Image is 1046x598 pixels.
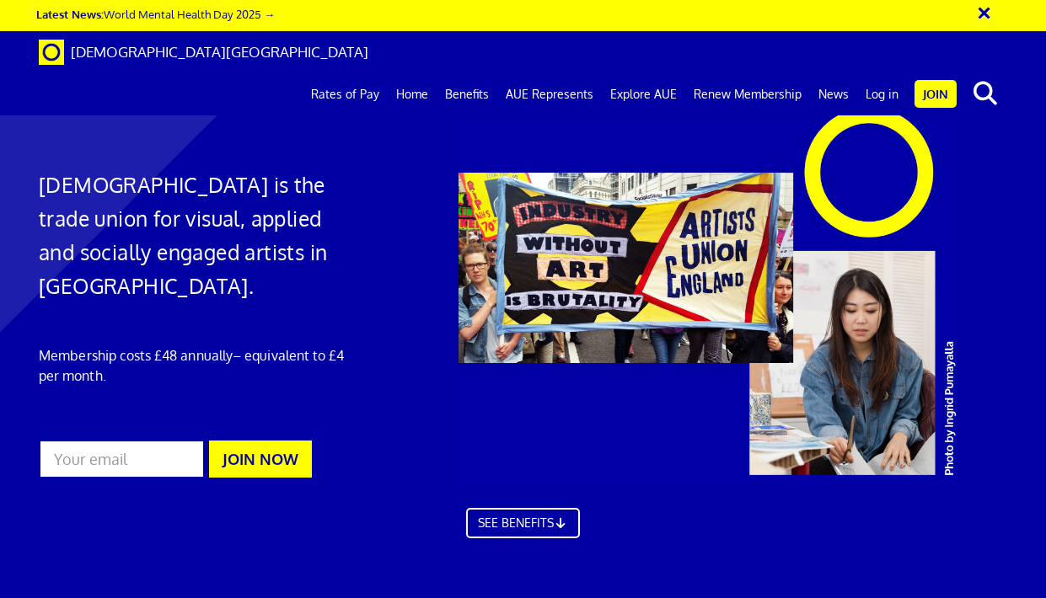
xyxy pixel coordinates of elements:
a: Log in [857,73,907,115]
span: [DEMOGRAPHIC_DATA][GEOGRAPHIC_DATA] [71,43,368,61]
p: Membership costs £48 annually – equivalent to £4 per month. [39,345,345,386]
a: News [810,73,857,115]
a: Renew Membership [685,73,810,115]
a: Brand [DEMOGRAPHIC_DATA][GEOGRAPHIC_DATA] [26,31,381,73]
strong: Latest News: [36,7,104,21]
h1: [DEMOGRAPHIC_DATA] is the trade union for visual, applied and socially engaged artists in [GEOGRA... [39,168,345,303]
input: Your email [39,440,205,478]
a: AUE Represents [497,73,602,115]
button: JOIN NOW [209,440,312,478]
a: Join [915,80,957,108]
a: Explore AUE [602,73,685,115]
button: search [960,76,1011,111]
a: Home [388,73,437,115]
a: SEE BENEFITS [466,508,581,538]
a: Latest News:World Mental Health Day 2025 → [36,7,275,21]
a: Benefits [437,73,497,115]
a: Rates of Pay [303,73,388,115]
